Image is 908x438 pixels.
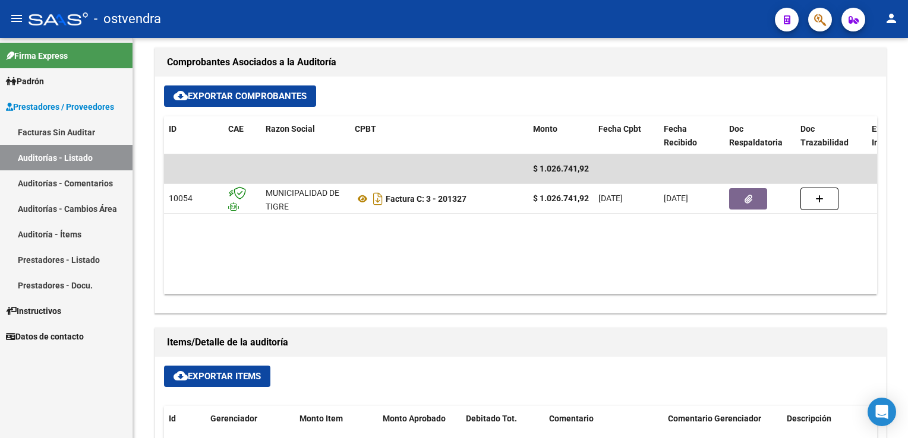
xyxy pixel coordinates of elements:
span: [DATE] [664,193,688,203]
datatable-header-cell: CAE [223,116,261,155]
mat-icon: cloud_download [174,369,188,383]
span: $ 1.026.741,92 [533,164,589,173]
datatable-header-cell: CPBT [350,116,528,155]
span: CAE [228,124,244,134]
span: Exportar Comprobantes [174,91,307,101]
span: Firma Express [6,49,68,62]
span: - ostvendra [94,6,161,32]
span: Monto [533,124,557,134]
span: Razon Social [266,124,315,134]
span: ID [169,124,176,134]
strong: Factura C: 3 - 201327 [386,194,466,204]
h1: Comprobantes Asociados a la Auditoría [167,53,874,72]
span: Gerenciador [210,414,257,423]
span: Descripción [787,414,831,423]
button: Exportar Items [164,366,270,387]
span: Fecha Cpbt [598,124,641,134]
span: Prestadores / Proveedores [6,100,114,113]
datatable-header-cell: Doc Respaldatoria [724,116,796,155]
span: Comentario [549,414,594,423]
span: Doc Respaldatoria [729,124,783,147]
span: Comentario Gerenciador [668,414,761,423]
span: Instructivos [6,304,61,318]
span: Padrón [6,75,44,88]
span: Fecha Recibido [664,124,697,147]
datatable-header-cell: Fecha Cpbt [594,116,659,155]
span: Doc Trazabilidad [800,124,849,147]
datatable-header-cell: Razon Social [261,116,350,155]
mat-icon: cloud_download [174,88,188,103]
div: Open Intercom Messenger [868,398,896,426]
datatable-header-cell: Monto [528,116,594,155]
span: Expte. Interno [872,124,899,147]
datatable-header-cell: ID [164,116,223,155]
span: CPBT [355,124,376,134]
span: Exportar Items [174,371,261,382]
div: MUNICIPALIDAD DE TIGRE [266,186,345,214]
span: 10054 [169,193,193,203]
i: Descargar documento [370,189,386,208]
span: Monto Item [299,414,343,423]
strong: $ 1.026.741,92 [533,193,589,203]
span: [DATE] [598,193,623,203]
span: Id [169,414,176,423]
mat-icon: menu [10,11,24,26]
datatable-header-cell: Doc Trazabilidad [796,116,867,155]
span: Monto Aprobado [383,414,446,423]
button: Exportar Comprobantes [164,85,316,107]
span: Debitado Tot. [466,414,517,423]
span: Datos de contacto [6,330,84,343]
datatable-header-cell: Fecha Recibido [659,116,724,155]
mat-icon: person [884,11,898,26]
h1: Items/Detalle de la auditoría [167,333,874,352]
